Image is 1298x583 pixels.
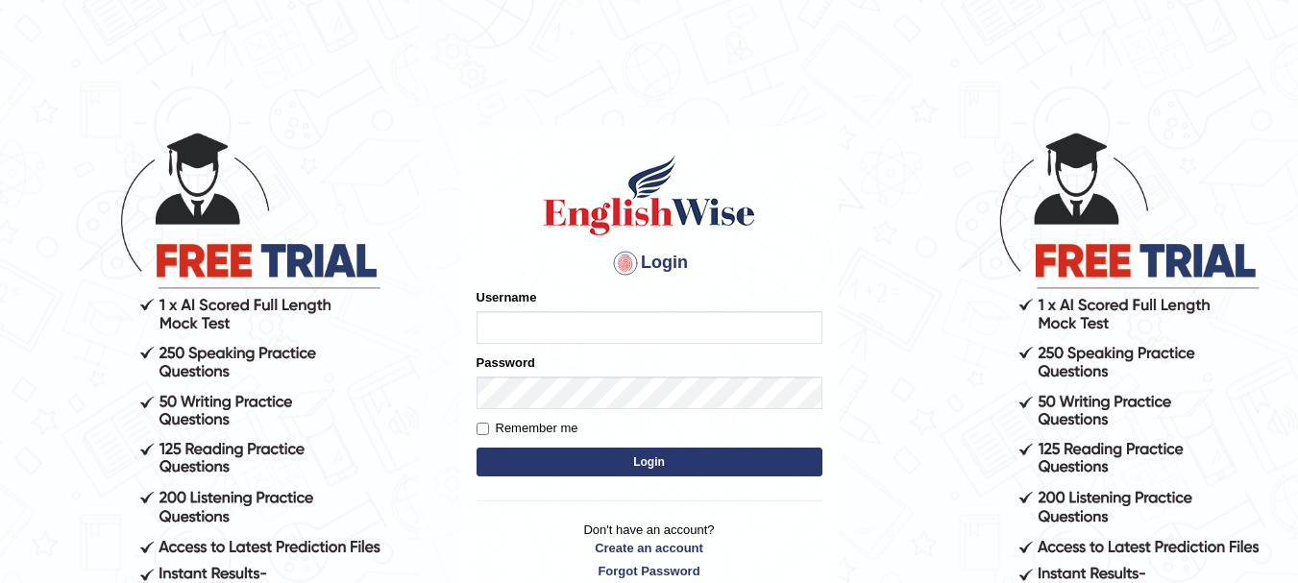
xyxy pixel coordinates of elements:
label: Password [477,353,535,372]
input: Remember me [477,423,489,435]
h4: Login [477,248,822,279]
p: Don't have an account? [477,521,822,580]
img: Logo of English Wise sign in for intelligent practice with AI [540,152,759,238]
a: Forgot Password [477,562,822,580]
label: Username [477,288,537,306]
label: Remember me [477,419,578,438]
button: Login [477,448,822,476]
a: Create an account [477,539,822,557]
